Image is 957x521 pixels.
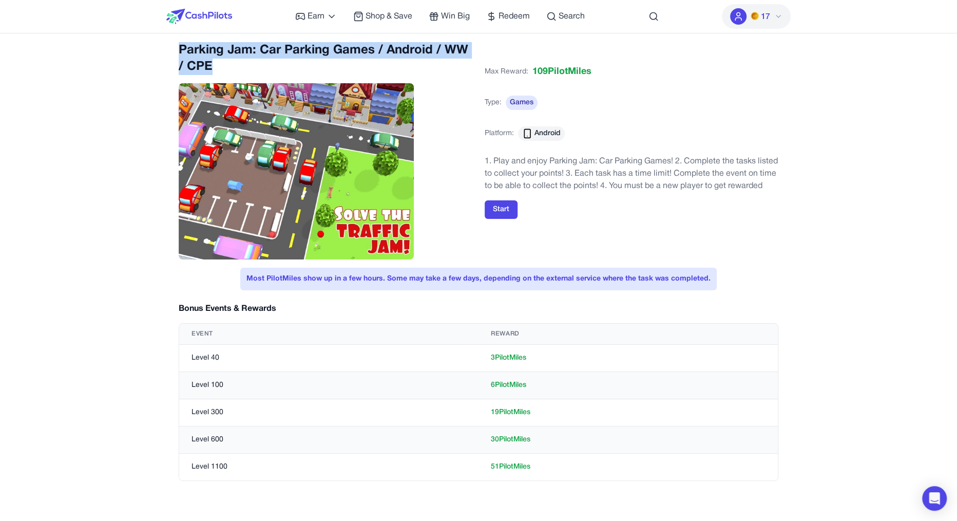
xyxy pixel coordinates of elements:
span: Redeem [499,10,530,23]
a: Earn [295,10,337,23]
td: 51 PilotMiles [478,454,778,481]
span: Shop & Save [366,10,412,23]
td: 30 PilotMiles [478,426,778,454]
th: Event [179,324,478,345]
th: Reward [478,324,778,345]
td: Level 1100 [179,454,478,481]
span: Earn [308,10,324,23]
div: Open Intercom Messenger [922,486,947,511]
span: Type: [485,98,502,108]
img: CashPilots Logo [166,9,232,24]
span: Max Reward: [485,67,528,77]
p: 1. Play and enjoy Parking Jam: Car Parking Games! 2. Complete the tasks listed to collect your po... [485,155,778,192]
td: Level 100 [179,372,478,399]
a: Redeem [486,10,530,23]
span: Platform: [485,128,514,139]
a: Search [546,10,585,23]
img: PMs [751,12,759,20]
h3: Bonus Events & Rewards [179,303,276,315]
td: 19 PilotMiles [478,399,778,426]
td: Level 300 [179,399,478,426]
a: Win Big [429,10,470,23]
span: Win Big [441,10,470,23]
td: 3 PilotMiles [478,345,778,372]
span: Android [534,128,561,139]
td: 6 PilotMiles [478,372,778,399]
span: Search [559,10,585,23]
h2: Parking Jam: Car Parking Games / Android / WW / CPE [179,42,472,75]
td: Level 40 [179,345,478,372]
button: Start [485,200,518,219]
span: Games [506,96,538,110]
span: 109 PilotMiles [532,65,591,79]
a: Shop & Save [353,10,412,23]
img: Parking Jam: Car Parking Games / Android / WW / CPE [179,83,414,259]
div: Most PilotMiles show up in a few hours. Some may take a few days, depending on the external servi... [240,268,717,290]
button: PMs17 [722,4,791,29]
td: Level 600 [179,426,478,454]
span: 17 [761,11,770,23]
